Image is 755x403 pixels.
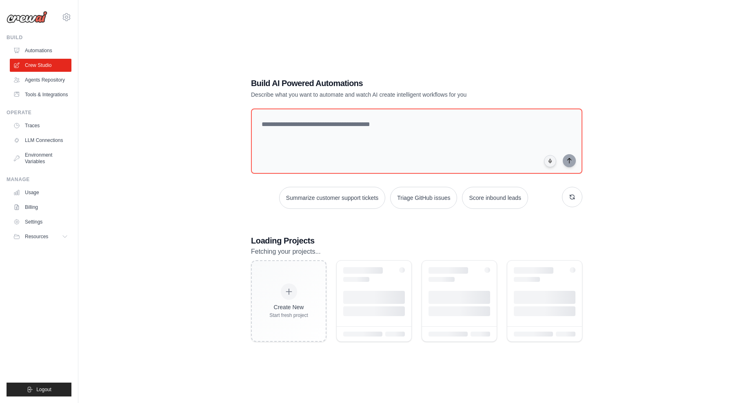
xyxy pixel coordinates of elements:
[7,34,71,41] div: Build
[562,187,582,207] button: Get new suggestions
[10,230,71,243] button: Resources
[544,155,556,167] button: Click to speak your automation idea
[10,186,71,199] a: Usage
[10,215,71,228] a: Settings
[10,59,71,72] a: Crew Studio
[251,246,582,257] p: Fetching your projects...
[7,11,47,23] img: Logo
[462,187,528,209] button: Score inbound leads
[279,187,385,209] button: Summarize customer support tickets
[251,235,582,246] h3: Loading Projects
[10,119,71,132] a: Traces
[10,44,71,57] a: Automations
[10,134,71,147] a: LLM Connections
[25,233,48,240] span: Resources
[251,77,525,89] h1: Build AI Powered Automations
[269,312,308,319] div: Start fresh project
[7,383,71,396] button: Logout
[36,386,51,393] span: Logout
[10,148,71,168] a: Environment Variables
[10,201,71,214] a: Billing
[251,91,525,99] p: Describe what you want to automate and watch AI create intelligent workflows for you
[10,73,71,86] a: Agents Repository
[269,303,308,311] div: Create New
[7,109,71,116] div: Operate
[7,176,71,183] div: Manage
[390,187,457,209] button: Triage GitHub issues
[10,88,71,101] a: Tools & Integrations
